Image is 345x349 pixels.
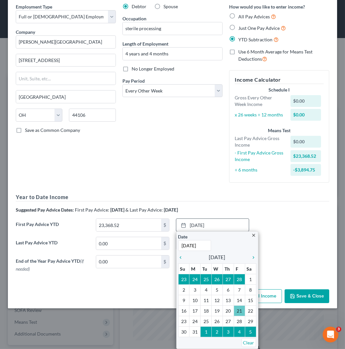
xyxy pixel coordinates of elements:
div: $0.00 [291,136,321,148]
span: Use 6 Month Average for Means Test Deductions [238,49,313,62]
div: $0.00 [291,95,321,107]
input: 0.00 [96,237,161,250]
div: $ [161,256,169,268]
td: 26 [212,316,223,327]
strong: [DATE] [164,207,178,213]
span: Just One Pay Advice [238,25,280,31]
input: 1/1/2013 [178,240,211,251]
td: 12 [212,295,223,306]
a: chevron_right [248,253,256,261]
span: (if needed) [16,258,84,272]
label: First Pay Advice YTD [12,218,93,237]
button: Save & Close [285,289,329,303]
span: Save as Common Company [25,127,80,133]
td: 13 [223,295,234,306]
td: 5 [245,327,256,337]
th: Th [223,264,234,274]
a: close [251,231,256,239]
iframe: Intercom live chat [323,327,338,342]
span: Employment Type [16,4,52,10]
i: close [251,233,256,238]
div: x 26 weeks ÷ 12 months [231,112,287,118]
i: chevron_right [248,255,256,260]
label: How would you like to enter income? [229,3,305,10]
td: 28 [234,274,245,285]
div: Gross Every Other Week Income [231,94,287,108]
td: 24 [189,274,201,285]
td: 7 [234,285,245,295]
td: 18 [201,306,212,316]
td: 30 [178,327,189,337]
td: 2 [178,285,189,295]
td: 17 [189,306,201,316]
div: $ [161,219,169,231]
td: 29 [245,316,256,327]
td: 27 [223,316,234,327]
td: 3 [189,285,201,295]
td: 15 [245,295,256,306]
label: End of the Year Pay Advice YTD [12,255,93,275]
td: 5 [212,285,223,295]
span: All Pay Advices [238,14,270,19]
td: 4 [201,285,212,295]
span: [DATE] [209,253,226,261]
span: Debtor [132,4,146,9]
td: 26 [212,274,223,285]
th: F [234,264,245,274]
span: Company [16,29,35,35]
span: Pay Period [122,78,145,84]
td: 9 [178,295,189,306]
span: YTD Subtraction [238,37,272,42]
td: 14 [234,295,245,306]
td: 31 [189,327,201,337]
div: $ [161,237,169,250]
th: W [212,264,223,274]
td: 28 [234,316,245,327]
h5: Year to Date Income [16,193,329,201]
div: Schedule I [235,87,324,93]
input: Enter zip... [69,109,116,122]
label: Date [178,233,188,240]
div: -$3,894.75 [291,164,321,176]
input: Search company by name... [16,35,116,49]
td: 16 [178,306,189,316]
input: 0.00 [96,219,161,231]
a: chevron_left [178,253,187,261]
td: 8 [245,285,256,295]
td: 23 [178,316,189,327]
span: 3 [336,327,341,332]
a: [DATE] [176,219,249,231]
td: 21 [234,306,245,316]
td: 20 [223,306,234,316]
span: No Longer Employed [132,66,174,72]
input: Unit, Suite, etc... [16,72,116,85]
span: First Pay Advice: [75,207,109,213]
td: 27 [223,274,234,285]
input: 0.00 [96,256,161,268]
input: ex: 2 years [123,48,222,60]
span: & Last Pay Advice: [125,207,163,213]
a: Clear [242,338,256,347]
input: -- [123,22,222,35]
td: 25 [201,274,212,285]
label: Occupation [122,15,146,22]
th: M [189,264,201,274]
div: Means Test [235,127,324,134]
td: 4 [234,327,245,337]
td: 11 [201,295,212,306]
td: 1 [201,327,212,337]
td: 3 [223,327,234,337]
td: 25 [201,316,212,327]
td: 19 [212,306,223,316]
th: Tu [201,264,212,274]
th: Su [178,264,189,274]
td: 6 [223,285,234,295]
td: 24 [189,316,201,327]
td: 2 [212,327,223,337]
div: ÷ 6 months [231,167,287,173]
div: $23,368.52 [291,150,321,162]
div: - First Pay Advice Gross Income [231,150,287,163]
h5: Income Calculator [235,76,324,84]
input: Enter address... [16,54,116,67]
th: Sa [245,264,256,274]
